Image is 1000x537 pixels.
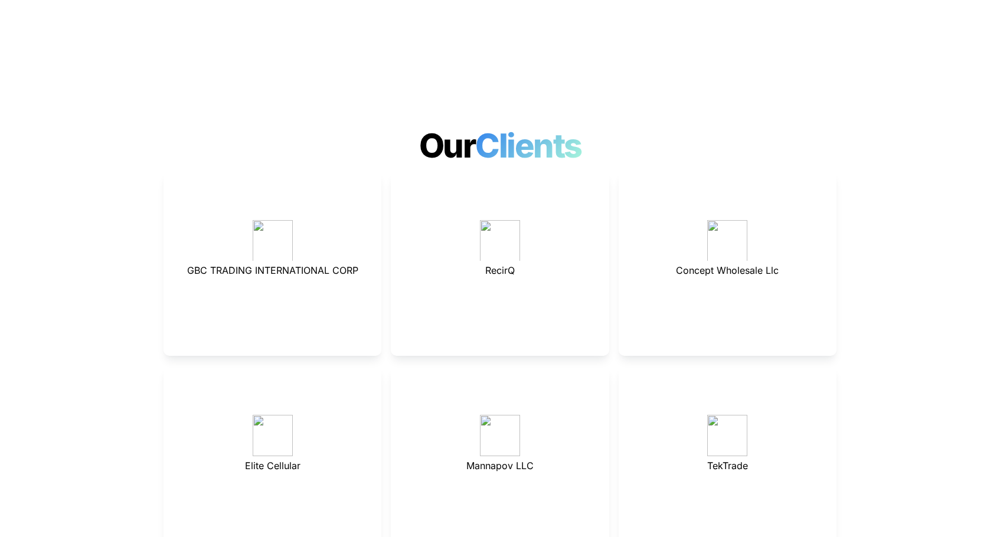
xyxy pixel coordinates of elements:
span: RecirQ [485,264,515,276]
span: Mannapov LLC [466,460,534,471]
span: GBC TRADING INTERNATIONAL CORP [187,264,358,276]
span: TekTrade [707,460,748,471]
span: Our [419,126,476,166]
span: Concept Wholesale Llc [676,264,779,276]
span: Clients [475,126,588,166]
span: Elite Cellular [245,460,300,471]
